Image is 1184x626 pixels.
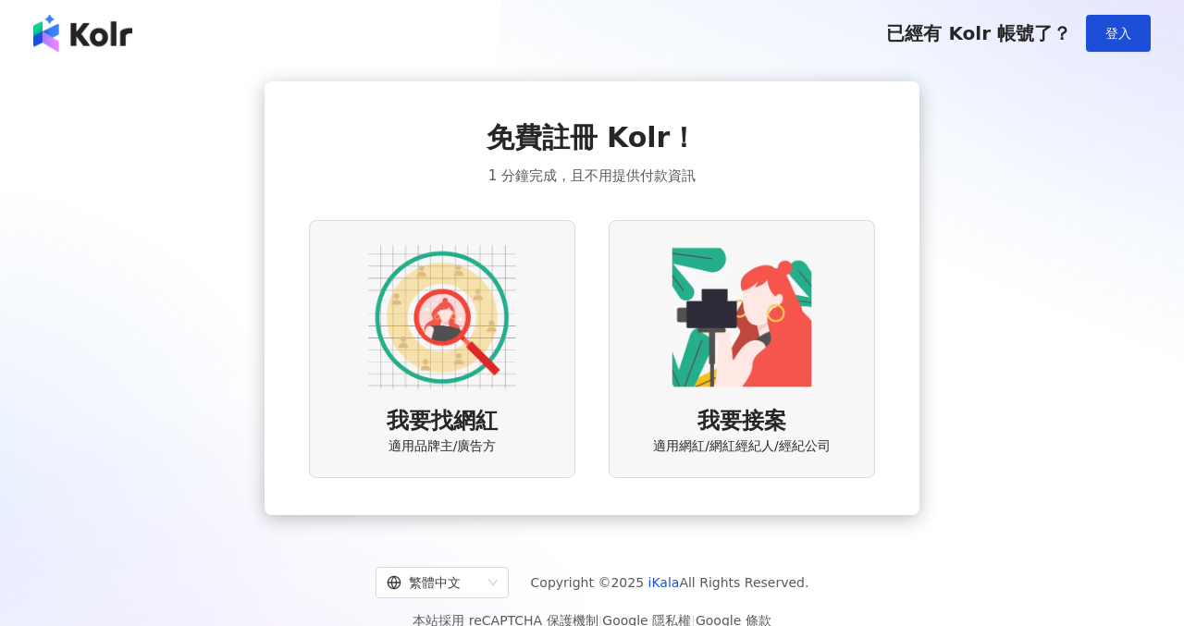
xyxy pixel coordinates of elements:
img: AD identity option [368,243,516,391]
span: 我要找網紅 [387,406,498,437]
div: 繁體中文 [387,568,481,597]
span: Copyright © 2025 All Rights Reserved. [531,571,809,594]
span: 已經有 Kolr 帳號了？ [886,22,1071,44]
span: 適用網紅/網紅經紀人/經紀公司 [653,437,830,456]
img: logo [33,15,132,52]
button: 登入 [1086,15,1151,52]
span: 我要接案 [697,406,786,437]
img: KOL identity option [668,243,816,391]
a: iKala [648,575,680,590]
span: 登入 [1105,26,1131,41]
span: 1 分鐘完成，且不用提供付款資訊 [488,165,696,187]
span: 適用品牌主/廣告方 [388,437,497,456]
span: 免費註冊 Kolr！ [487,118,698,157]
